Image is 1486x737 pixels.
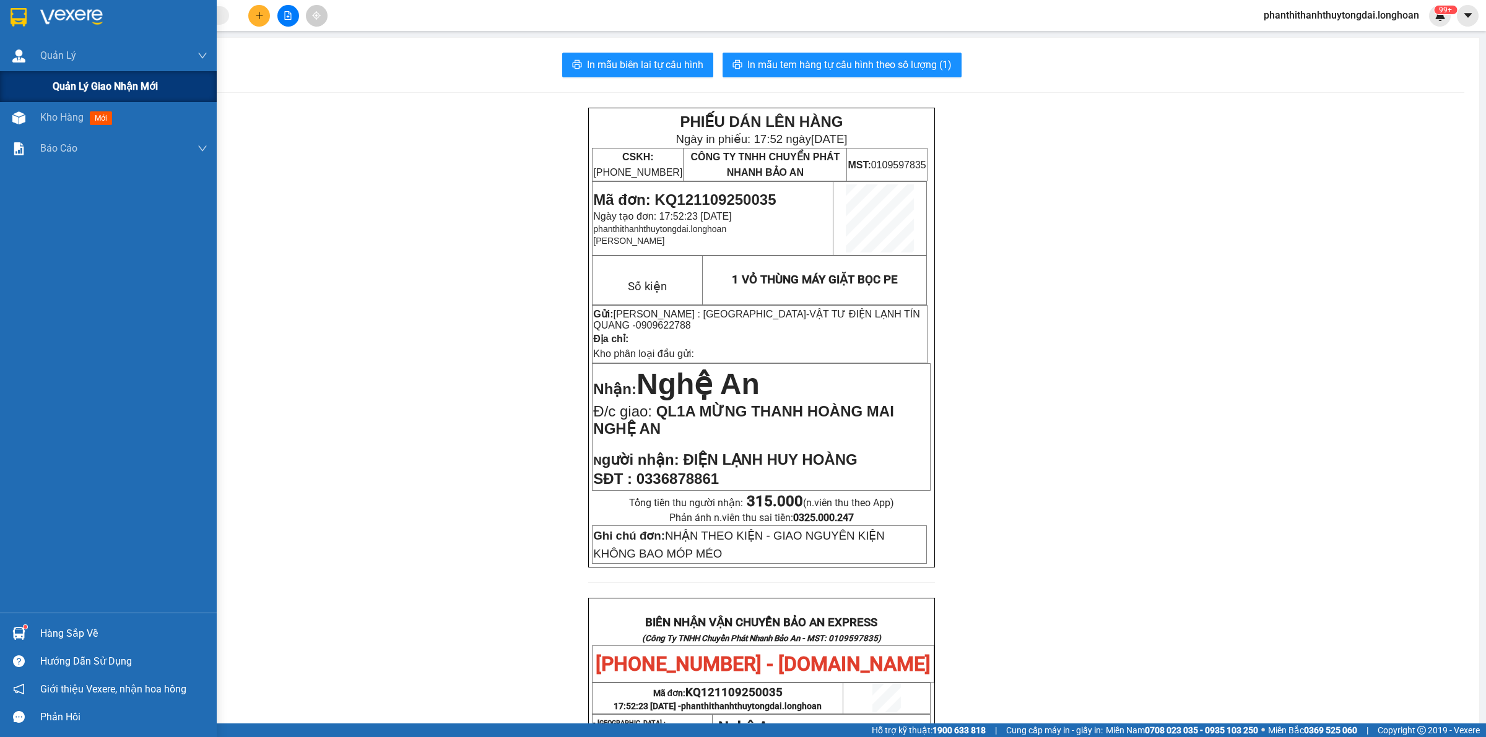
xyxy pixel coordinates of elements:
[1434,6,1457,14] sup: 240
[793,512,854,524] strong: 0325.000.247
[40,681,186,697] span: Giới thiệu Vexere, nhận hoa hồng
[593,529,885,560] span: NHẬN THEO KIỆN - GIAO NGUYÊN KIỆN KHÔNG BAO MÓP MÉO
[248,5,270,27] button: plus
[637,368,760,400] span: Nghệ An
[13,655,25,667] span: question-circle
[683,451,857,468] span: ĐIỆN LẠNH HUY HOÀNG
[690,152,840,178] span: CÔNG TY TNHH CHUYỂN PHÁT NHANH BẢO AN
[53,79,158,94] span: Quản lý giao nhận mới
[40,708,207,726] div: Phản hồi
[40,140,77,156] span: Báo cáo
[614,309,806,319] span: [PERSON_NAME] : [GEOGRAPHIC_DATA]
[1367,723,1368,737] span: |
[723,53,962,77] button: printerIn mẫu tem hàng tự cấu hình theo số lượng (1)
[593,211,731,222] span: Ngày tạo đơn: 17:52:23 [DATE]
[255,11,264,20] span: plus
[572,59,582,71] span: printer
[848,160,871,170] strong: MST:
[6,50,190,70] strong: (Công Ty TNHH Chuyển Phát Nhanh Bảo An - MST: 0109597835)
[1261,728,1265,733] span: ⚪️
[593,191,776,208] span: Mã đơn: KQ121109250035
[198,144,207,153] span: down
[1145,725,1258,735] strong: 0708 023 035 - 0935 103 250
[593,309,919,330] span: -
[593,470,632,487] strong: SĐT :
[593,309,919,330] span: VẬT TƯ ĐIỆN LẠNH TÍN QUANG -
[593,224,726,234] span: phanthithanhthuytongdai.longhoan
[636,320,691,330] span: 0909622788
[1457,5,1479,27] button: caret-down
[1106,723,1258,737] span: Miền Nam
[637,470,719,487] span: 0336878861
[40,48,76,63] span: Quản Lý
[12,142,25,155] img: solution-icon
[593,348,694,359] span: Kho phân loại đầu gửi:
[596,652,931,676] span: [PHONE_NUMBER] - [DOMAIN_NAME]
[12,627,25,640] img: warehouse-icon
[587,57,703,72] span: In mẫu biên lai tự cấu hình
[602,451,679,468] span: gười nhận:
[680,113,843,130] strong: PHIẾU DÁN LÊN HÀNG
[90,111,112,125] span: mới
[277,5,299,27] button: file-add
[642,634,881,643] strong: (Công Ty TNHH Chuyển Phát Nhanh Bảo An - MST: 0109597835)
[669,512,854,524] span: Phản ánh n.viên thu sai tiền:
[732,59,742,71] span: printer
[629,497,894,509] span: Tổng tiền thu người nhận:
[718,718,776,736] span: Nghệ An
[40,624,207,643] div: Hàng sắp về
[593,403,656,420] span: Đ/c giao:
[1435,10,1446,21] img: icon-new-feature
[811,132,848,145] span: [DATE]
[312,11,321,20] span: aim
[1417,726,1426,735] span: copyright
[681,701,822,711] span: phanthithanhthuytongdai.longhoan
[848,160,926,170] span: 0109597835
[593,152,682,178] span: [PHONE_NUMBER]
[628,280,667,293] span: Số kiện
[24,625,27,629] sup: 1
[676,132,847,145] span: Ngày in phiếu: 17:52 ngày
[747,57,952,72] span: In mẫu tem hàng tự cấu hình theo số lượng (1)
[12,50,25,62] img: warehouse-icon
[593,309,613,319] strong: Gửi:
[306,5,328,27] button: aim
[614,701,822,711] span: 17:52:23 [DATE] -
[40,111,84,123] span: Kho hàng
[593,236,664,246] span: [PERSON_NAME]
[747,493,803,510] strong: 315.000
[198,51,207,61] span: down
[8,18,188,46] strong: BIÊN NHẬN VẬN CHUYỂN BẢO AN EXPRESS
[13,683,25,695] span: notification
[40,652,207,671] div: Hướng dẫn sử dụng
[685,686,783,699] span: KQ121109250035
[713,718,718,736] span: -
[732,273,898,287] span: 1 VỎ THÙNG MÁY GIẶT BỌC PE
[593,719,710,737] span: - [GEOGRAPHIC_DATA] : [GEOGRAPHIC_DATA] 12-
[593,334,628,344] strong: Địa chỉ:
[1006,723,1103,737] span: Cung cấp máy in - giấy in:
[11,8,27,27] img: logo-vxr
[995,723,997,737] span: |
[622,152,654,162] strong: CSKH:
[747,497,894,509] span: (n.viên thu theo App)
[645,616,877,629] strong: BIÊN NHẬN VẬN CHUYỂN BẢO AN EXPRESS
[653,688,783,698] span: Mã đơn:
[1304,725,1357,735] strong: 0369 525 060
[932,725,986,735] strong: 1900 633 818
[562,53,713,77] button: printerIn mẫu biên lai tự cấu hình
[593,403,893,437] span: QL1A MỪNG THANH HOÀNG MAI NGHỆ AN
[284,11,292,20] span: file-add
[593,381,637,397] span: Nhận:
[593,454,679,467] strong: N
[10,74,188,121] span: [PHONE_NUMBER] - [DOMAIN_NAME]
[12,111,25,124] img: warehouse-icon
[1462,10,1474,21] span: caret-down
[1254,7,1429,23] span: phanthithanhthuytongdai.longhoan
[1268,723,1357,737] span: Miền Bắc
[13,711,25,723] span: message
[872,723,986,737] span: Hỗ trợ kỹ thuật:
[593,529,665,542] strong: Ghi chú đơn:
